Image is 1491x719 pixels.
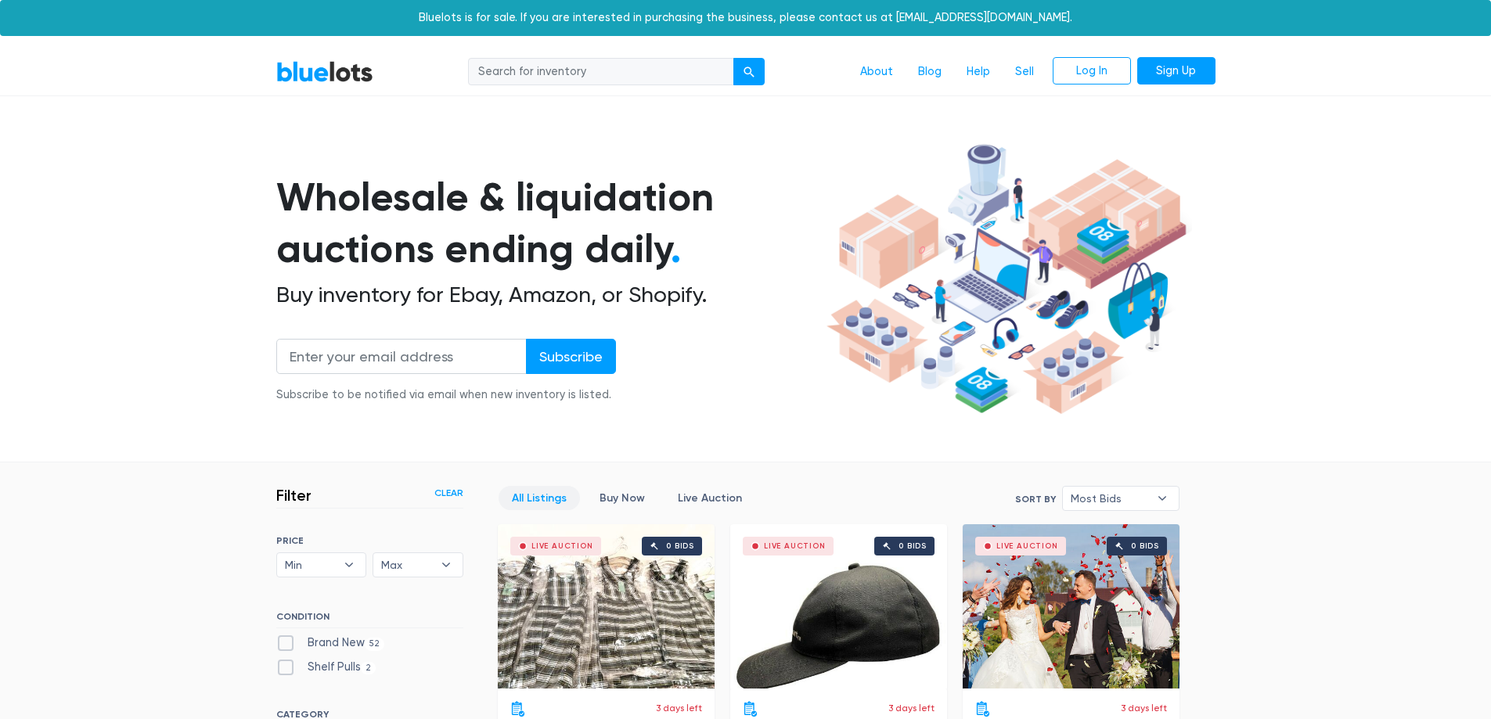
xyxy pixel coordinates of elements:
[276,486,312,505] h3: Filter
[434,486,463,500] a: Clear
[1071,487,1149,510] span: Most Bids
[276,171,821,275] h1: Wholesale & liquidation auctions ending daily
[276,611,463,628] h6: CONDITION
[1015,492,1056,506] label: Sort By
[888,701,935,715] p: 3 days left
[906,57,954,87] a: Blog
[498,524,715,688] a: Live Auction 0 bids
[276,386,616,404] div: Subscribe to be notified via email when new inventory is listed.
[730,524,947,688] a: Live Auction 0 bids
[365,638,385,650] span: 52
[276,60,373,83] a: BlueLots
[1146,487,1179,510] b: ▾
[996,542,1058,550] div: Live Auction
[671,225,681,272] span: .
[821,137,1192,422] img: hero-ee84e7d0318cb26816c560f6b4441b76977f77a177738b4e94f68c95b2b83dbb.png
[1003,57,1046,87] a: Sell
[381,553,433,577] span: Max
[531,542,593,550] div: Live Auction
[468,58,734,86] input: Search for inventory
[526,339,616,374] input: Subscribe
[499,486,580,510] a: All Listings
[1121,701,1167,715] p: 3 days left
[276,659,376,676] label: Shelf Pulls
[1053,57,1131,85] a: Log In
[276,535,463,546] h6: PRICE
[276,282,821,308] h2: Buy inventory for Ebay, Amazon, or Shopify.
[963,524,1179,688] a: Live Auction 0 bids
[333,553,366,577] b: ▾
[899,542,927,550] div: 0 bids
[276,635,385,652] label: Brand New
[848,57,906,87] a: About
[1131,542,1159,550] div: 0 bids
[586,486,658,510] a: Buy Now
[664,486,755,510] a: Live Auction
[276,339,527,374] input: Enter your email address
[764,542,826,550] div: Live Auction
[285,553,337,577] span: Min
[954,57,1003,87] a: Help
[656,701,702,715] p: 3 days left
[430,553,463,577] b: ▾
[666,542,694,550] div: 0 bids
[1137,57,1215,85] a: Sign Up
[361,662,376,674] span: 2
